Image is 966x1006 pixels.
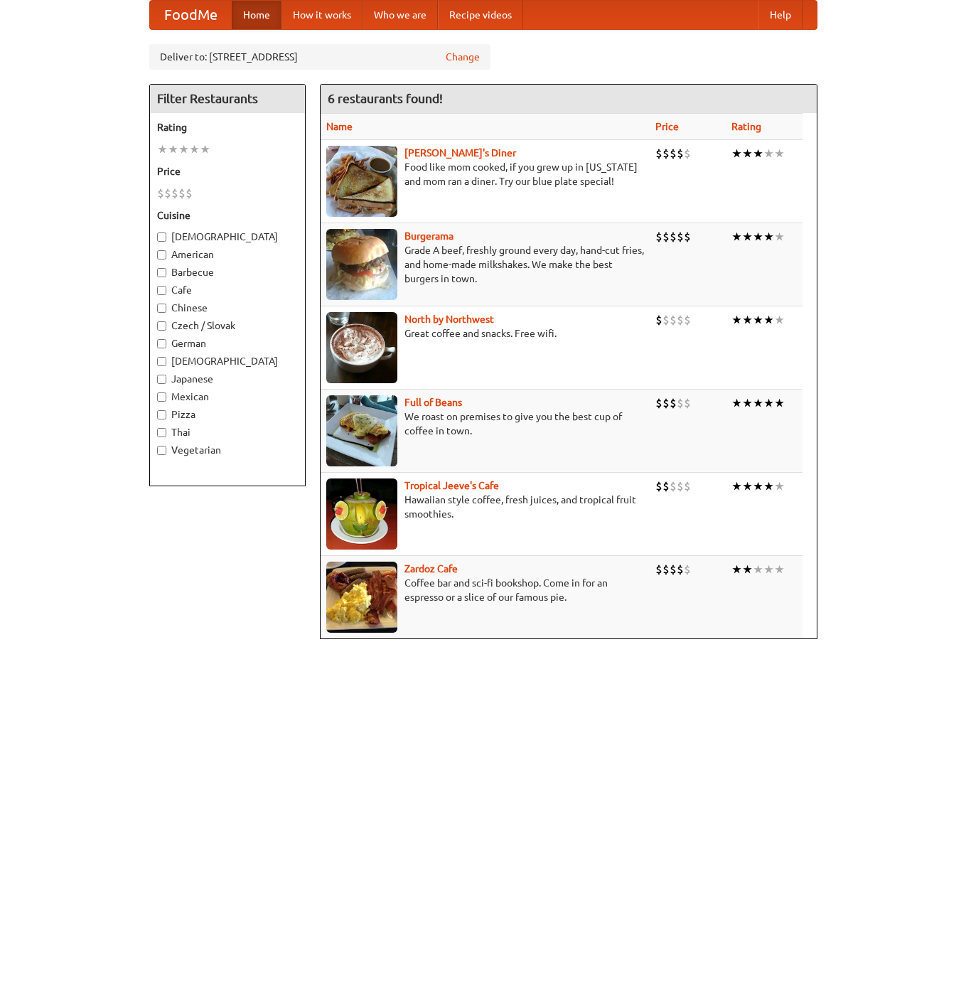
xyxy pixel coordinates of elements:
[157,120,298,134] h5: Rating
[662,146,670,161] li: $
[186,186,193,201] li: $
[684,395,691,411] li: $
[363,1,438,29] a: Who we are
[404,563,458,574] a: Zardoz Cafe
[731,562,742,577] li: ★
[157,446,166,455] input: Vegetarian
[684,146,691,161] li: $
[655,229,662,245] li: $
[753,229,763,245] li: ★
[655,146,662,161] li: $
[763,395,774,411] li: ★
[655,562,662,577] li: $
[189,141,200,157] li: ★
[677,562,684,577] li: $
[157,425,298,439] label: Thai
[774,146,785,161] li: ★
[655,312,662,328] li: $
[157,390,298,404] label: Mexican
[438,1,523,29] a: Recipe videos
[157,250,166,259] input: American
[742,146,753,161] li: ★
[763,146,774,161] li: ★
[670,312,677,328] li: $
[157,208,298,223] h5: Cuisine
[168,141,178,157] li: ★
[731,312,742,328] li: ★
[731,229,742,245] li: ★
[446,50,480,64] a: Change
[774,395,785,411] li: ★
[684,562,691,577] li: $
[200,141,210,157] li: ★
[684,312,691,328] li: $
[328,92,443,105] ng-pluralize: 6 restaurants found!
[326,410,644,438] p: We roast on premises to give you the best cup of coffee in town.
[326,243,644,286] p: Grade A beef, freshly ground every day, hand-cut fries, and home-made milkshakes. We make the bes...
[157,357,166,366] input: [DEMOGRAPHIC_DATA]
[157,428,166,437] input: Thai
[774,312,785,328] li: ★
[677,146,684,161] li: $
[326,312,397,383] img: north.jpg
[281,1,363,29] a: How it works
[774,562,785,577] li: ★
[753,478,763,494] li: ★
[655,478,662,494] li: $
[404,230,454,242] a: Burgerama
[753,395,763,411] li: ★
[157,141,168,157] li: ★
[763,312,774,328] li: ★
[157,304,166,313] input: Chinese
[157,410,166,419] input: Pizza
[742,562,753,577] li: ★
[742,395,753,411] li: ★
[326,229,397,300] img: burgerama.jpg
[404,147,516,159] b: [PERSON_NAME]'s Diner
[157,164,298,178] h5: Price
[662,478,670,494] li: $
[157,375,166,384] input: Japanese
[677,395,684,411] li: $
[677,229,684,245] li: $
[655,395,662,411] li: $
[157,407,298,422] label: Pizza
[670,229,677,245] li: $
[677,312,684,328] li: $
[157,336,298,351] label: German
[326,576,644,604] p: Coffee bar and sci-fi bookshop. Come in for an espresso or a slice of our famous pie.
[178,141,189,157] li: ★
[684,229,691,245] li: $
[670,146,677,161] li: $
[326,146,397,217] img: sallys.jpg
[753,562,763,577] li: ★
[774,229,785,245] li: ★
[731,146,742,161] li: ★
[157,301,298,315] label: Chinese
[326,395,397,466] img: beans.jpg
[753,312,763,328] li: ★
[763,229,774,245] li: ★
[662,562,670,577] li: $
[157,268,166,277] input: Barbecue
[404,314,494,325] a: North by Northwest
[677,478,684,494] li: $
[763,478,774,494] li: ★
[404,480,499,491] b: Tropical Jeeve's Cafe
[326,326,644,341] p: Great coffee and snacks. Free wifi.
[157,247,298,262] label: American
[731,395,742,411] li: ★
[404,397,462,408] b: Full of Beans
[326,121,353,132] a: Name
[774,478,785,494] li: ★
[326,562,397,633] img: zardoz.jpg
[763,562,774,577] li: ★
[731,121,761,132] a: Rating
[157,232,166,242] input: [DEMOGRAPHIC_DATA]
[326,160,644,188] p: Food like mom cooked, if you grew up in [US_STATE] and mom ran a diner. Try our blue plate special!
[326,493,644,521] p: Hawaiian style coffee, fresh juices, and tropical fruit smoothies.
[753,146,763,161] li: ★
[742,312,753,328] li: ★
[684,478,691,494] li: $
